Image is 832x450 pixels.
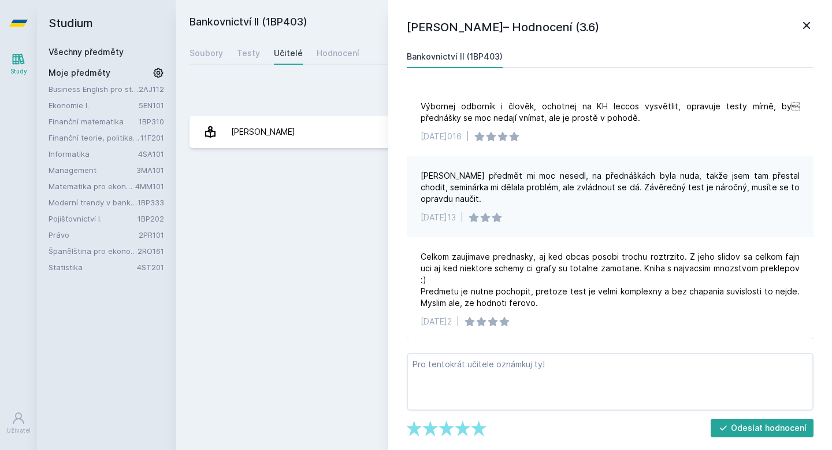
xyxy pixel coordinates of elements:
[49,47,124,57] a: Všechny předměty
[139,230,164,239] a: 2PR101
[139,84,164,94] a: 2AJ112
[139,117,164,126] a: 1BP310
[49,99,139,111] a: Ekonomie I.
[49,180,135,192] a: Matematika pro ekonomy
[274,42,303,65] a: Učitelé
[274,47,303,59] div: Učitelé
[138,246,164,256] a: 2RO161
[190,14,689,32] h2: Bankovnictví II (1BP403)
[190,47,223,59] div: Soubory
[49,67,110,79] span: Moje předměty
[317,42,359,65] a: Hodnocení
[49,229,139,241] a: Právo
[138,198,164,207] a: 1BP333
[140,133,164,142] a: 11F201
[136,165,164,175] a: 3MA101
[49,83,139,95] a: Business English pro středně pokročilé 2 (B1)
[49,132,140,143] a: Finanční teorie, politika a instituce
[139,101,164,110] a: 5EN101
[190,42,223,65] a: Soubory
[237,47,260,59] div: Testy
[49,116,139,127] a: Finanční matematika
[49,213,138,224] a: Pojišťovnictví I.
[138,214,164,223] a: 1BP202
[49,164,136,176] a: Management
[237,42,260,65] a: Testy
[137,263,164,272] a: 4ST201
[421,101,800,124] div: Výbornej odborník i člověk, ochotnej na KH leccos vysvětlit, opravuje testy mírně, by přednášky ...
[317,47,359,59] div: Hodnocení
[190,116,818,148] a: [PERSON_NAME] 12 hodnocení 3.6
[49,148,138,160] a: Informatika
[2,405,35,441] a: Uživatel
[10,67,27,76] div: Study
[49,197,138,208] a: Moderní trendy v bankovnictví a finančním sektoru (v angličtině)
[49,245,138,257] a: Španělština pro ekonomy - základní úroveň 1 (A0/A1)
[466,131,469,142] div: |
[231,120,295,143] div: [PERSON_NAME]
[6,426,31,435] div: Uživatel
[49,261,137,273] a: Statistika
[135,182,164,191] a: 4MM101
[2,46,35,82] a: Study
[421,131,462,142] div: [DATE]016
[138,149,164,158] a: 4SA101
